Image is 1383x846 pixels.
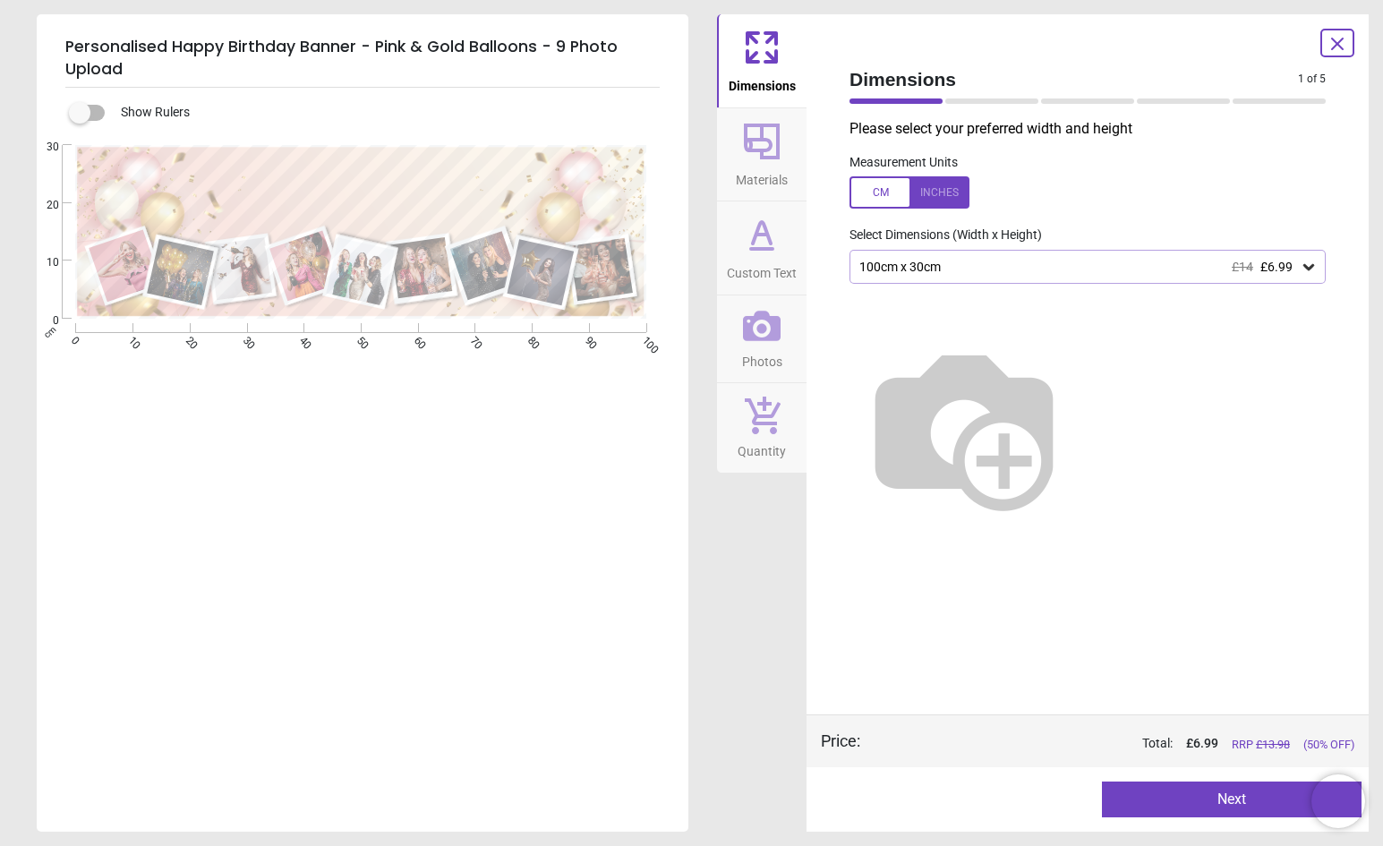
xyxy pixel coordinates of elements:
span: 30 [25,140,59,155]
button: Custom Text [717,201,807,295]
button: Dimensions [717,14,807,107]
span: £6.99 [1260,260,1293,274]
div: Price : [821,730,860,752]
span: £ 13.98 [1256,738,1290,751]
span: 0 [25,313,59,329]
iframe: Brevo live chat [1311,774,1365,828]
span: Materials [736,163,788,190]
div: Show Rulers [80,102,688,124]
button: Photos [717,295,807,383]
button: Quantity [717,383,807,473]
span: 1 of 5 [1298,72,1326,87]
div: Total: [887,735,1354,753]
span: 20 [25,198,59,213]
span: £ [1186,735,1218,753]
h5: Personalised Happy Birthday Banner - Pink & Gold Balloons - 9 Photo Upload [65,29,660,88]
button: Materials [717,108,807,201]
span: Dimensions [849,66,1298,92]
span: £14 [1232,260,1253,274]
p: Please select your preferred width and height [849,119,1340,139]
span: 10 [25,255,59,270]
span: (50% OFF) [1303,737,1354,753]
span: 6.99 [1193,736,1218,750]
span: Custom Text [727,256,797,283]
label: Measurement Units [849,154,958,172]
span: Photos [742,345,782,372]
label: Select Dimensions (Width x Height) [835,226,1042,244]
div: 100cm x 30cm [858,260,1300,275]
img: Helper for size comparison [849,312,1079,542]
button: Next [1102,782,1362,817]
span: RRP [1232,737,1290,753]
span: Dimensions [729,69,796,96]
span: Quantity [738,434,786,461]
